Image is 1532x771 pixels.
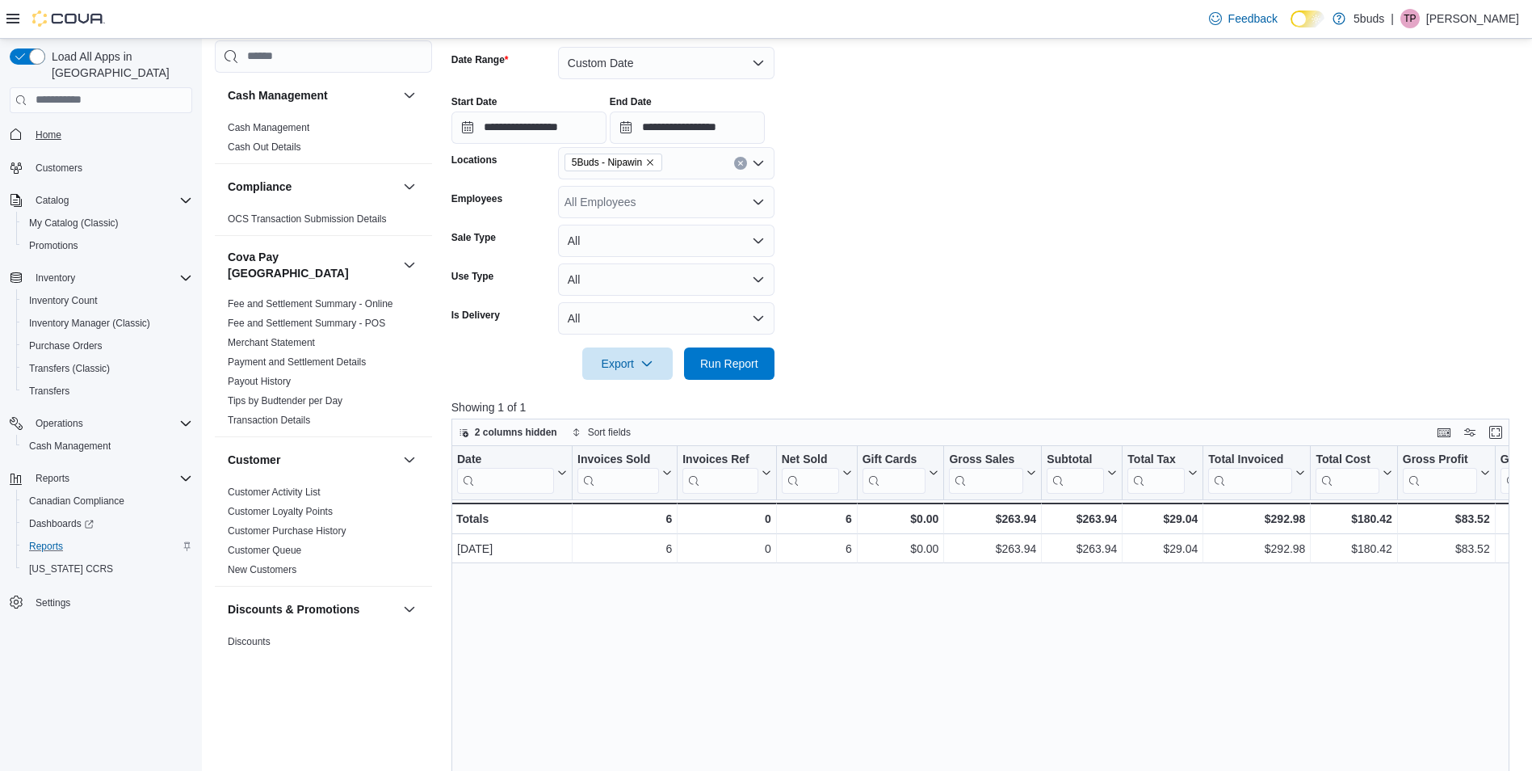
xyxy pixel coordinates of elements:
[1316,452,1391,493] button: Total Cost
[23,336,192,356] span: Purchase Orders
[228,563,296,576] span: New Customers
[16,490,199,512] button: Canadian Compliance
[228,213,387,225] a: OCS Transaction Submission Details
[29,540,63,553] span: Reports
[400,86,419,105] button: Cash Management
[228,487,321,498] a: Customer Activity List
[862,452,938,493] button: Gift Cards
[752,196,765,209] button: Open list of options
[16,312,199,335] button: Inventory Manager (Classic)
[23,213,125,233] a: My Catalog (Classic)
[29,414,192,433] span: Operations
[215,118,432,163] div: Cash Management
[228,505,333,518] span: Customer Loyalty Points
[228,317,385,330] span: Fee and Settlement Summary - POS
[23,236,192,255] span: Promotions
[228,297,393,310] span: Fee and Settlement Summary - Online
[3,156,199,179] button: Customers
[949,509,1036,529] div: $263.94
[29,268,82,288] button: Inventory
[228,213,387,225] span: OCS Transaction Submission Details
[16,335,199,357] button: Purchase Orders
[1228,11,1278,27] span: Feedback
[29,339,103,352] span: Purchase Orders
[1208,452,1292,493] div: Total Invoiced
[1426,9,1519,28] p: [PERSON_NAME]
[451,231,496,244] label: Sale Type
[23,559,120,579] a: [US_STATE] CCRS
[610,112,765,144] input: Press the down key to open a popover containing a calendar.
[451,309,500,322] label: Is Delivery
[36,472,69,485] span: Reports
[3,590,199,613] button: Settings
[682,452,770,493] button: Invoices Ref
[16,512,199,535] a: Dashboards
[781,509,851,529] div: 6
[682,452,758,493] div: Invoices Ref
[29,593,77,613] a: Settings
[1400,9,1420,28] div: Taylor Perrin
[1403,539,1490,558] div: $83.52
[228,601,359,617] h3: Discounts & Promotions
[862,452,925,467] div: Gift Cards
[29,385,69,398] span: Transfers
[29,362,110,375] span: Transfers (Classic)
[565,423,637,442] button: Sort fields
[23,359,116,378] a: Transfers (Classic)
[862,509,938,529] div: $0.00
[949,452,1036,493] button: Gross Sales
[228,318,385,329] a: Fee and Settlement Summary - POS
[400,255,419,275] button: Cova Pay [GEOGRAPHIC_DATA]
[16,212,199,234] button: My Catalog (Classic)
[29,469,76,488] button: Reports
[228,506,333,517] a: Customer Loyalty Points
[23,291,104,310] a: Inventory Count
[23,436,117,456] a: Cash Management
[1127,452,1185,493] div: Total Tax
[1316,452,1379,493] div: Total Cost
[29,191,75,210] button: Catalog
[228,375,291,388] span: Payout History
[781,452,838,493] div: Net Sold
[1486,423,1505,442] button: Enter fullscreen
[1354,9,1384,28] p: 5buds
[1403,509,1490,529] div: $83.52
[451,112,607,144] input: Press the down key to open a popover containing a calendar.
[451,192,502,205] label: Employees
[29,469,192,488] span: Reports
[36,128,61,141] span: Home
[228,122,309,133] a: Cash Management
[228,544,301,557] span: Customer Queue
[700,356,758,372] span: Run Report
[1127,539,1198,558] div: $29.04
[781,452,838,467] div: Net Sold
[16,435,199,457] button: Cash Management
[1316,539,1391,558] div: $180.42
[1208,539,1305,558] div: $292.98
[29,562,113,575] span: [US_STATE] CCRS
[16,380,199,402] button: Transfers
[228,452,280,468] h3: Customer
[228,298,393,310] a: Fee and Settlement Summary - Online
[3,412,199,435] button: Operations
[23,381,192,401] span: Transfers
[228,636,271,647] a: Discounts
[23,514,192,533] span: Dashboards
[36,596,70,609] span: Settings
[3,267,199,289] button: Inventory
[16,234,199,257] button: Promotions
[29,592,192,612] span: Settings
[23,514,100,533] a: Dashboards
[1403,452,1490,493] button: Gross Profit
[228,249,397,281] h3: Cova Pay [GEOGRAPHIC_DATA]
[215,294,432,436] div: Cova Pay [GEOGRAPHIC_DATA]
[36,272,75,284] span: Inventory
[228,141,301,153] a: Cash Out Details
[16,357,199,380] button: Transfers (Classic)
[1047,452,1104,467] div: Subtotal
[32,11,105,27] img: Cova
[29,217,119,230] span: My Catalog (Classic)
[23,314,192,333] span: Inventory Manager (Classic)
[3,123,199,146] button: Home
[1208,452,1292,467] div: Total Invoiced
